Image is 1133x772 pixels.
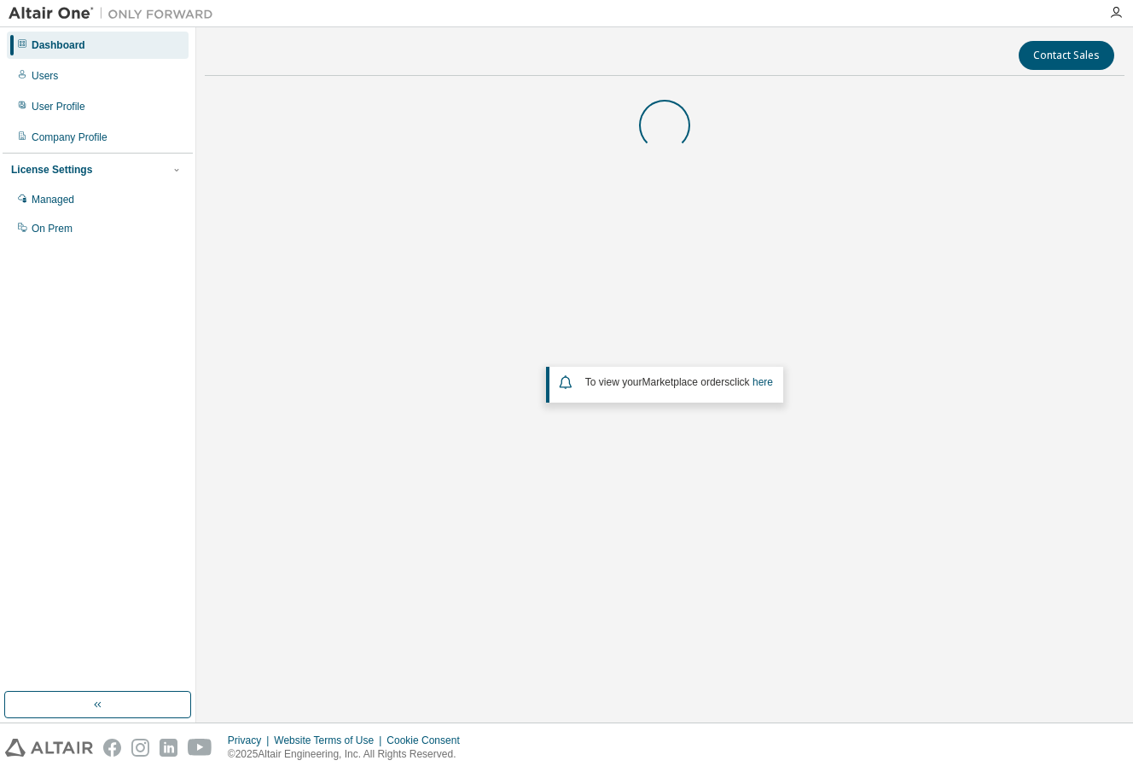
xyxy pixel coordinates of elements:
[752,376,773,388] a: here
[1019,41,1114,70] button: Contact Sales
[32,69,58,83] div: Users
[5,739,93,757] img: altair_logo.svg
[32,38,85,52] div: Dashboard
[9,5,222,22] img: Altair One
[32,222,73,235] div: On Prem
[160,739,177,757] img: linkedin.svg
[103,739,121,757] img: facebook.svg
[642,376,730,388] em: Marketplace orders
[585,376,773,388] span: To view your click
[32,100,85,113] div: User Profile
[11,163,92,177] div: License Settings
[131,739,149,757] img: instagram.svg
[228,747,470,762] p: © 2025 Altair Engineering, Inc. All Rights Reserved.
[32,193,74,206] div: Managed
[228,734,274,747] div: Privacy
[274,734,386,747] div: Website Terms of Use
[32,131,107,144] div: Company Profile
[188,739,212,757] img: youtube.svg
[386,734,469,747] div: Cookie Consent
